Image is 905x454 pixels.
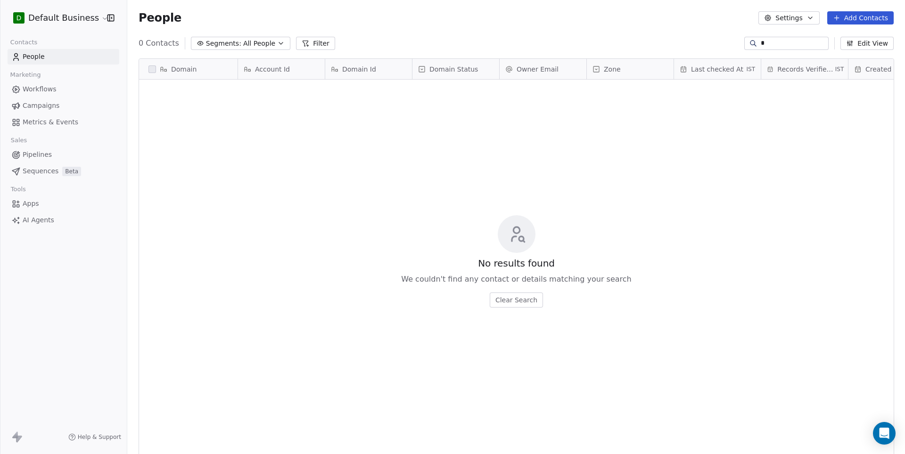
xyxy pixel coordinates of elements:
[777,65,833,74] span: Records Verified At
[873,422,896,445] div: Open Intercom Messenger
[139,80,238,436] div: grid
[255,65,290,74] span: Account Id
[8,147,119,162] a: Pipelines
[8,114,119,130] a: Metrics & Events
[23,101,59,111] span: Campaigns
[23,117,78,127] span: Metrics & Events
[6,68,45,82] span: Marketing
[840,37,894,50] button: Edit View
[243,39,275,49] span: All People
[238,59,325,79] div: Account Id
[761,59,848,79] div: Records Verified AtIST
[23,150,52,160] span: Pipelines
[674,59,761,79] div: Last checked AtIST
[8,98,119,113] a: Campaigns
[325,59,412,79] div: Domain Id
[16,13,22,23] span: D
[62,167,81,176] span: Beta
[7,182,30,196] span: Tools
[500,59,586,79] div: Owner Email
[401,274,631,285] span: We couldn't find any contact or details matching your search
[23,199,39,209] span: Apps
[139,38,179,49] span: 0 Contacts
[23,52,45,62] span: People
[490,292,543,308] button: Clear Search
[171,65,197,74] span: Domain
[68,433,121,441] a: Help & Support
[691,65,743,74] span: Last checked At
[11,10,100,26] button: DDefault Business
[23,215,54,225] span: AI Agents
[827,11,894,24] button: Add Contacts
[429,65,478,74] span: Domain Status
[206,39,241,49] span: Segments:
[587,59,674,79] div: Zone
[23,166,58,176] span: Sequences
[28,12,99,24] span: Default Business
[746,65,755,73] span: IST
[8,163,119,179] a: SequencesBeta
[342,65,376,74] span: Domain Id
[78,433,121,441] span: Help & Support
[8,196,119,211] a: Apps
[296,37,335,50] button: Filter
[758,11,819,24] button: Settings
[478,257,555,270] span: No results found
[139,11,181,25] span: People
[23,84,57,94] span: Workflows
[6,35,41,49] span: Contacts
[8,81,119,97] a: Workflows
[412,59,499,79] div: Domain Status
[517,65,559,74] span: Owner Email
[604,65,621,74] span: Zone
[835,65,844,73] span: IST
[8,212,119,228] a: AI Agents
[139,59,238,79] div: Domain
[8,49,119,65] a: People
[7,133,31,147] span: Sales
